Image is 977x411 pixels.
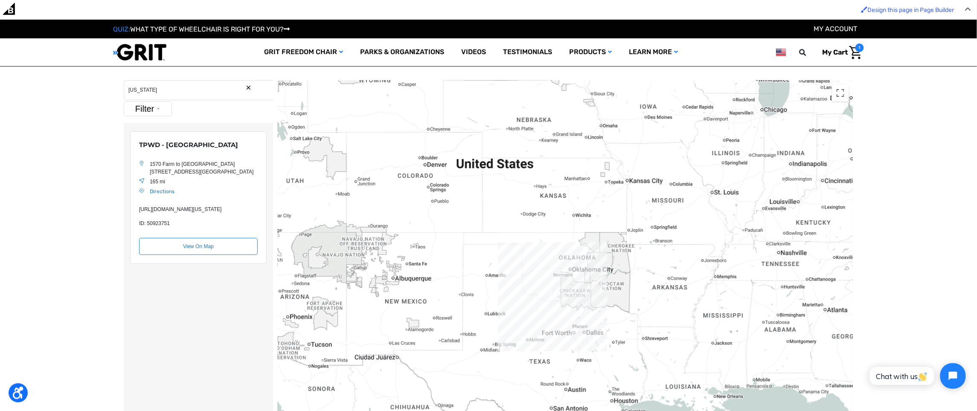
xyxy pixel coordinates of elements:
[453,38,495,66] a: Videos
[832,84,849,101] button: Toggle fullscreen view
[857,2,959,18] a: Enabled brush for page builder edit. Design this page in Page Builder
[855,43,864,52] span: 1
[150,188,174,194] a: Location Directions URL, Opens in a New Window
[113,25,290,33] a: QUIZ:WHAT TYPE OF WHEELCHAIR IS RIGHT FOR YOU?
[150,160,258,176] div: Location Address
[803,43,816,61] input: Search
[124,80,273,100] input: Search
[139,206,258,213] div: Location Description
[621,38,687,66] a: Learn More
[113,25,130,33] span: QUIZ:
[113,43,166,61] img: GRIT All-Terrain Wheelchair and Mobility Equipment
[124,101,172,116] button: Filter Results
[130,131,267,264] div: TPWD - Cedar Hill State Park, 1570 Farm to Market Road 1382, Cedar Hill, TX 75104, USA
[139,238,258,255] div: View on the map: 'TPWD - Cedar Hill State Park'
[849,46,862,59] img: Cart
[352,38,453,66] a: Parks & Organizations
[823,48,848,56] span: My Cart
[495,38,561,66] a: Testimonials
[814,25,858,33] a: Account
[561,38,621,66] a: Products
[861,356,973,396] iframe: Tidio Chat
[256,38,352,66] a: GRIT Freedom Chair
[965,7,971,11] img: Close Admin Bar
[150,178,258,185] div: Location Distance
[868,6,954,14] span: Design this page in Page Builder
[861,6,868,13] img: Enabled brush for page builder edit.
[776,47,786,58] img: us.png
[245,84,252,91] button: Search Reset
[816,43,864,61] a: Cart with 1 items
[139,140,258,150] div: Location Name
[139,220,258,227] div: custom-field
